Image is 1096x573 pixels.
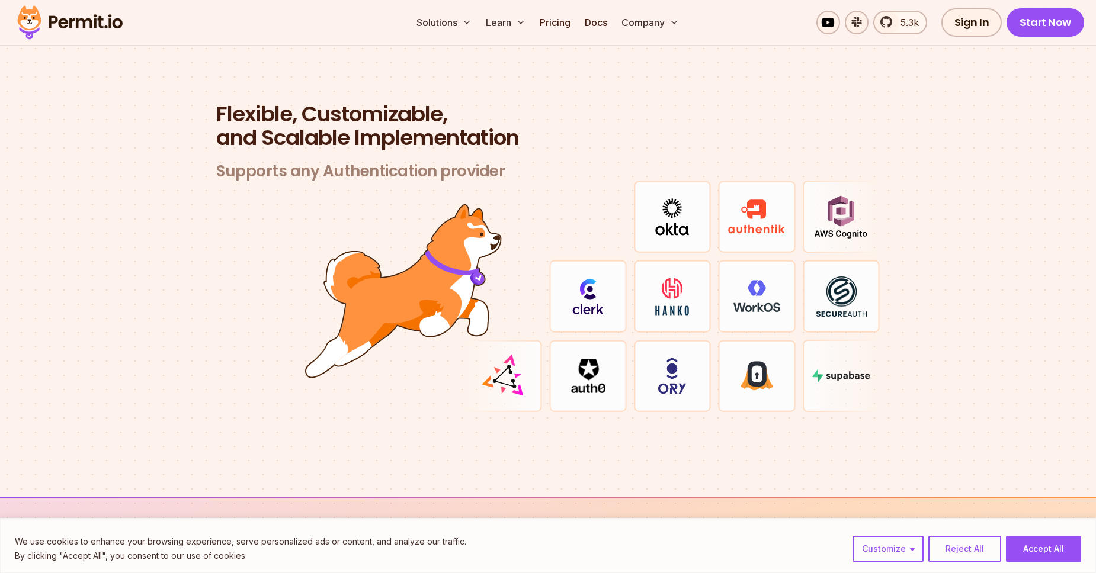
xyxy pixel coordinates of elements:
[853,536,924,562] button: Customize
[12,2,128,43] img: Permit logo
[15,549,466,563] p: By clicking "Accept All", you consent to our use of cookies.
[216,102,880,150] h2: and Scalable Implementation
[580,11,612,34] a: Docs
[412,11,476,34] button: Solutions
[1007,8,1084,37] a: Start Now
[216,102,880,126] span: Flexible, Customizable,
[1006,536,1081,562] button: Accept All
[941,8,1002,37] a: Sign In
[893,15,919,30] span: 5.3k
[481,11,530,34] button: Learn
[928,536,1001,562] button: Reject All
[15,535,466,549] p: We use cookies to enhance your browsing experience, serve personalized ads or content, and analyz...
[216,162,880,181] h3: Supports any Authentication provider
[617,11,684,34] button: Company
[535,11,575,34] a: Pricing
[873,11,927,34] a: 5.3k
